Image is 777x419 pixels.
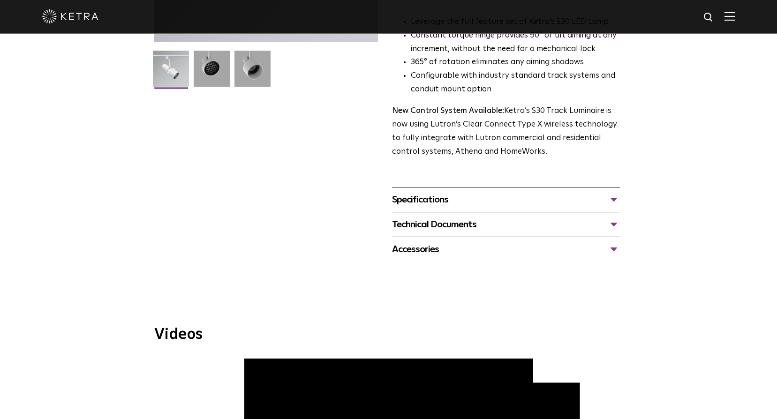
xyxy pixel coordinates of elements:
img: S30-Track-Luminaire-2021-Web-Square [153,51,189,94]
img: search icon [703,12,715,23]
strong: New Control System Available: [392,107,504,115]
h3: Videos [154,327,623,342]
img: 3b1b0dc7630e9da69e6b [194,51,230,94]
li: Constant torque hinge provides 90° of tilt aiming at any increment, without the need for a mechan... [411,29,620,56]
div: Accessories [392,242,620,257]
li: 365° of rotation eliminates any aiming shadows [411,56,620,69]
div: Technical Documents [392,217,620,232]
img: ketra-logo-2019-white [42,9,98,23]
p: Ketra’s S30 Track Luminaire is now using Lutron’s Clear Connect Type X wireless technology to ful... [392,105,620,159]
li: Configurable with industry standard track systems and conduit mount option [411,69,620,97]
img: Hamburger%20Nav.svg [724,12,735,21]
img: 9e3d97bd0cf938513d6e [234,51,271,94]
div: Specifications [392,192,620,207]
